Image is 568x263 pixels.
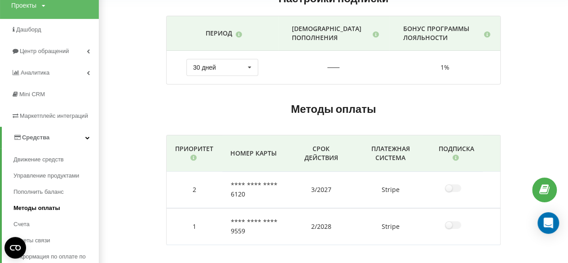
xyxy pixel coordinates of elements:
[11,1,36,10] div: Проекты
[222,135,292,172] th: Номер карты
[19,91,45,98] span: Mini CRM
[13,184,99,200] a: Пополнить баланс
[291,208,351,245] td: 2/2028
[193,64,216,71] div: 30 дней
[206,29,232,38] p: Период
[351,208,430,245] td: Stripe
[13,236,50,245] span: Пакеты связи
[167,172,222,208] td: 2
[537,212,559,234] div: Open Intercom Messenger
[20,48,69,54] span: Центр обращений
[13,204,60,213] span: Методы оплаты
[13,232,99,249] a: Пакеты связи
[291,135,351,172] th: Срок действия
[13,187,64,196] span: Пополнить баланс
[167,208,222,245] td: 1
[13,200,99,216] a: Методы оплаты
[398,63,492,72] div: 1%
[430,135,483,172] th: Подписка
[13,216,99,232] a: Счета
[16,26,41,33] span: Дашборд
[351,135,430,172] th: Платежная система
[13,168,99,184] a: Управление продуктами
[351,172,430,208] td: Stripe
[166,102,501,116] h2: Методы оплаты
[190,153,198,160] i: Деньги будут списаны с активной карты с наивысшим приоритетом(чем больше цифра — тем выше приорит...
[167,135,222,172] th: Приоритет
[403,24,481,42] p: Бонус программы лояльности
[13,155,64,164] span: Движение средств
[2,127,99,148] a: Средства
[291,172,351,208] td: 3/2027
[452,153,459,160] i: После оформления подписки, за четыре дня до предполагаемого конца средств произойдет списание с п...
[20,112,88,119] span: Маркетплейс интеграций
[22,134,49,141] span: Средства
[13,220,30,229] span: Счета
[21,69,49,76] span: Аналитика
[13,171,79,180] span: Управление продуктами
[4,237,26,259] button: Open CMP widget
[13,152,99,168] a: Движение средств
[292,24,370,42] p: [DEMOGRAPHIC_DATA] пополнения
